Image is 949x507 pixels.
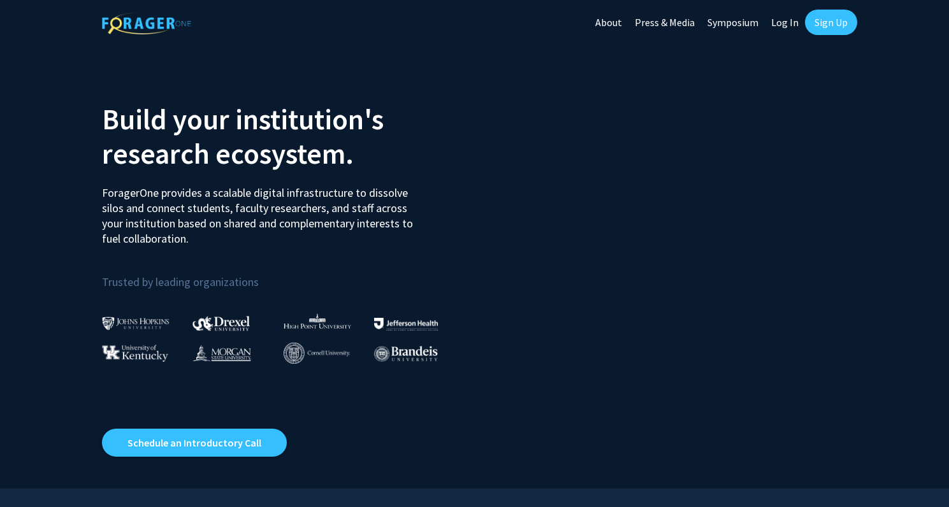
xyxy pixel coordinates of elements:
[102,345,168,362] img: University of Kentucky
[805,10,857,35] a: Sign Up
[102,12,191,34] img: ForagerOne Logo
[374,346,438,362] img: Brandeis University
[192,316,250,331] img: Drexel University
[102,429,287,457] a: Opens in a new tab
[374,318,438,330] img: Thomas Jefferson University
[102,257,465,292] p: Trusted by leading organizations
[192,345,251,361] img: Morgan State University
[102,102,465,171] h2: Build your institution's research ecosystem.
[284,313,351,329] img: High Point University
[284,343,350,364] img: Cornell University
[102,176,422,246] p: ForagerOne provides a scalable digital infrastructure to dissolve silos and connect students, fac...
[102,317,170,330] img: Johns Hopkins University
